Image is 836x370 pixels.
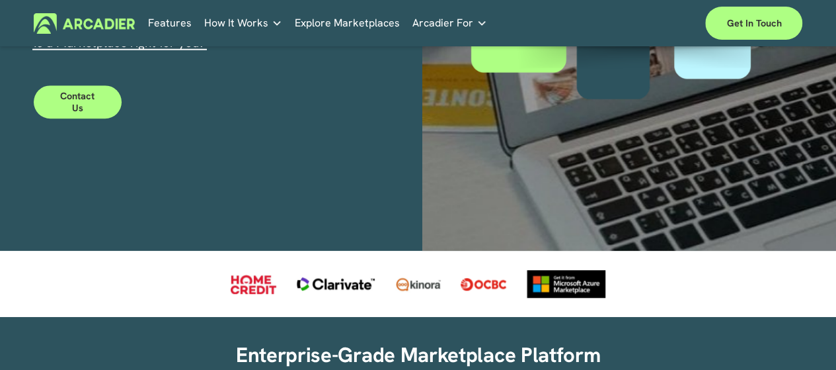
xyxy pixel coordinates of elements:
[236,342,600,368] strong: Enterprise-Grade Marketplace Platform
[412,14,473,32] span: Arcadier For
[204,13,282,34] a: folder dropdown
[148,13,192,34] a: Features
[412,13,487,34] a: folder dropdown
[295,13,400,34] a: Explore Marketplaces
[34,85,122,118] a: Contact Us
[770,306,836,370] iframe: Chat Widget
[34,13,135,34] img: Arcadier
[705,7,802,40] a: Get in touch
[204,14,268,32] span: How It Works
